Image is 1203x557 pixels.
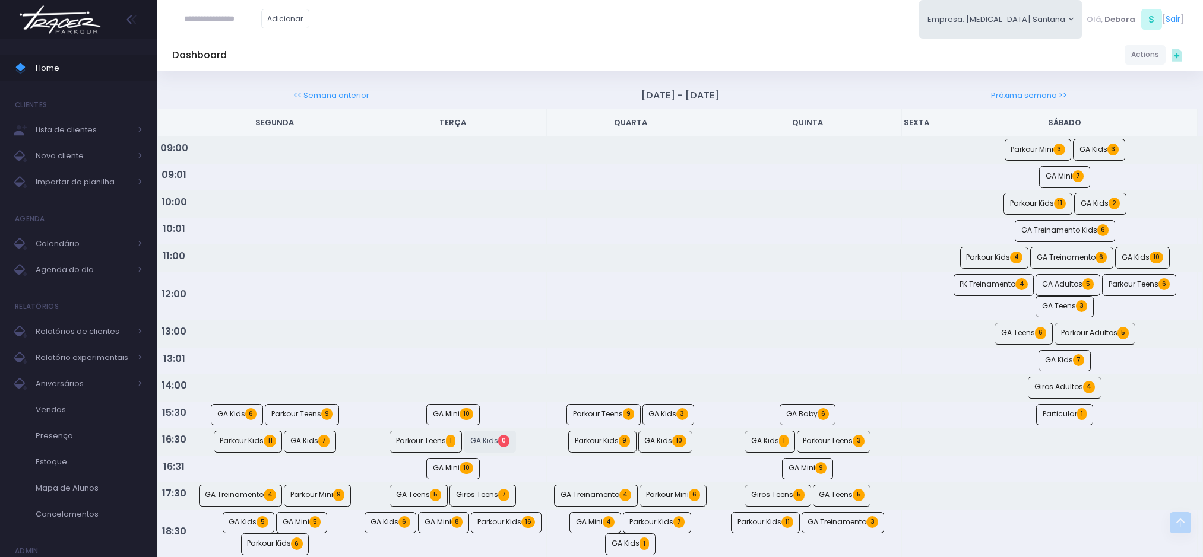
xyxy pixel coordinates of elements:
span: Olá, [1087,14,1103,26]
a: GA Treinamento4 [554,485,638,507]
span: 6 [245,408,257,420]
span: Estoque [36,454,143,470]
a: GA Kids5 [223,512,275,534]
a: Parkour Mini9 [284,485,351,507]
span: 11 [1054,198,1066,209]
th: Terça [359,109,547,137]
span: 10 [672,435,686,447]
a: Parkour Teens3 [797,431,871,453]
strong: 10:01 [163,222,185,235]
span: 3 [866,516,878,528]
span: Agenda do dia [36,262,131,278]
a: GA Mini4 [569,512,621,534]
strong: 11:00 [163,249,185,263]
strong: 16:31 [163,460,185,473]
a: Parkour Kids7 [623,512,691,534]
a: Próxima semana >> [991,90,1067,101]
span: 11 [264,435,276,447]
a: GA Teens5 [390,485,448,507]
span: 5 [309,516,321,528]
a: Parkour Mini6 [640,485,707,507]
a: Adicionar [261,9,310,28]
a: Parkour Teens9 [566,404,641,426]
a: Parkour Kids4 [960,247,1029,269]
span: 1 [640,537,649,549]
strong: 13:01 [163,352,185,365]
a: Parkour Kids11 [214,431,283,453]
strong: 17:30 [162,486,186,500]
strong: 16:30 [162,432,186,446]
a: GA Kids3 [642,404,695,426]
a: GA Mini10 [426,404,480,426]
span: Lista de clientes [36,122,131,138]
span: S [1141,9,1162,30]
span: 1 [1077,408,1087,420]
span: Aniversários [36,376,131,392]
span: 5 [1117,327,1129,339]
a: Giros Teens5 [745,485,811,507]
span: 5 [257,516,268,528]
a: Parkour Kids11 [731,512,800,534]
a: GA Kids10 [638,431,693,453]
span: 4 [603,516,615,528]
a: GA Mini7 [1039,166,1090,188]
span: 5 [1082,278,1094,290]
a: GA Treinamento3 [802,512,885,534]
a: GA Kids6 [365,512,417,534]
span: 16 [521,516,535,528]
a: GA Baby6 [780,404,835,426]
th: Quinta [714,109,901,137]
span: 5 [793,489,805,501]
a: GA Mini5 [276,512,327,534]
span: 4 [1015,278,1027,290]
h4: Relatórios [15,295,59,319]
span: 10 [1150,252,1163,263]
a: Sair [1166,13,1180,26]
a: Giros Adultos4 [1028,377,1101,399]
strong: 09:01 [162,168,186,182]
a: GA Kids7 [284,431,336,453]
span: 4 [1010,252,1022,263]
strong: 09:00 [160,141,188,155]
a: GA Treinamento6 [1030,247,1113,269]
a: GA Teens6 [995,323,1053,345]
span: 3 [1076,300,1087,312]
a: Parkour Mini3 [1005,139,1072,161]
a: GA Kids1 [745,431,795,453]
span: 5 [853,489,864,501]
span: 6 [1097,224,1109,236]
a: Parkour Teens9 [265,404,339,426]
a: GA Kids0 [464,431,516,453]
a: Parkour Kids11 [1003,193,1072,215]
span: 10 [460,408,473,420]
span: 3 [676,408,688,420]
span: 1 [446,435,455,447]
span: 8 [451,516,463,528]
span: 6 [1096,252,1107,263]
span: Home [36,61,143,76]
span: 9 [333,489,344,501]
span: 6 [291,537,302,549]
a: Actions [1125,45,1166,65]
h5: [DATE] - [DATE] [641,90,719,101]
a: Parkour Kids6 [241,533,309,555]
span: 2 [1109,198,1120,209]
strong: 10:00 [162,195,187,209]
span: 7 [1073,354,1084,366]
span: 3 [1053,144,1065,155]
a: GA Teens3 [1036,296,1094,318]
a: GA Teens5 [813,485,871,507]
a: Parkour Teens6 [1102,274,1176,296]
strong: 14:00 [162,378,187,392]
span: 7 [498,489,509,501]
span: 9 [623,408,634,420]
a: Parkour Kids16 [471,512,542,534]
span: Novo cliente [36,148,131,164]
span: Calendário [36,236,131,252]
a: Parkour Adultos5 [1055,323,1135,345]
a: GA Kids2 [1074,193,1126,215]
span: Mapa de Alunos [36,480,143,496]
a: GA Mini10 [426,458,480,480]
span: 6 [1158,278,1170,290]
span: 7 [673,516,685,528]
